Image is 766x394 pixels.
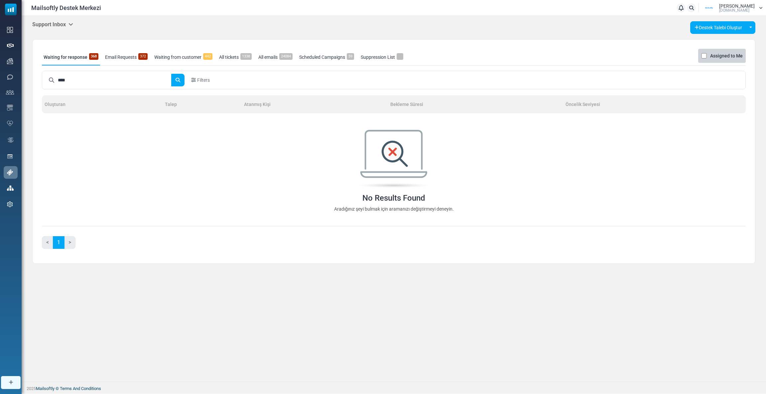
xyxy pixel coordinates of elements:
span: Mailsoftly Destek Merkezi [31,3,101,12]
span: 372 [138,53,148,60]
span: 368 [89,53,98,60]
a: All tickets1338 [217,49,253,65]
a: Terms And Conditions [60,386,101,391]
a: Suppression List [359,49,405,65]
img: sms-icon.png [7,74,13,80]
a: Waiting from customer442 [153,49,214,65]
label: Assigned to Me [710,52,743,60]
span: [DOMAIN_NAME] [719,8,749,12]
footer: 2025 [22,382,766,394]
h4: No Results Found [362,193,425,203]
span: [PERSON_NAME] [719,4,755,8]
span: 442 [203,53,212,60]
th: Öncelik Seviyesi [563,95,746,113]
img: domain-health-icon.svg [7,121,13,126]
span: Filters [197,77,210,84]
h5: Support Inbox [32,21,73,28]
img: campaigns-icon.png [7,58,13,64]
a: Scheduled Campaigns59 [298,49,356,65]
a: 1 [53,236,64,249]
img: contacts-icon.svg [6,90,14,95]
span: 1338 [240,53,252,60]
img: support-icon-active.svg [7,169,13,175]
nav: Page [42,236,746,254]
span: translation missing: tr.layouts.footer.terms_and_conditions [60,386,101,391]
th: Atanmış Kişi [241,95,388,113]
a: Destek Talebi Oluştur [690,21,746,34]
span: 59 [347,53,354,60]
a: User Logo [PERSON_NAME] [DOMAIN_NAME] [701,3,763,13]
span: 24084 [279,53,293,60]
img: dashboard-icon.svg [7,27,13,33]
a: Mailsoftly © [36,386,59,391]
th: Oluşturan [42,95,162,113]
a: All emails24084 [257,49,294,65]
p: Aradığınız şeyi bulmak için aramanızı değiştirmeyi deneyin. [334,206,454,213]
img: settings-icon.svg [7,201,13,207]
img: User Logo [701,3,717,13]
a: Email Requests372 [103,49,149,65]
th: Talep [162,95,241,113]
a: Waiting for response368 [42,49,100,65]
img: email-templates-icon.svg [7,105,13,111]
th: Bekleme Süresi [388,95,563,113]
img: landing_pages.svg [7,153,13,159]
img: mailsoftly_icon_blue_white.svg [5,4,17,15]
img: workflow.svg [7,136,14,144]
